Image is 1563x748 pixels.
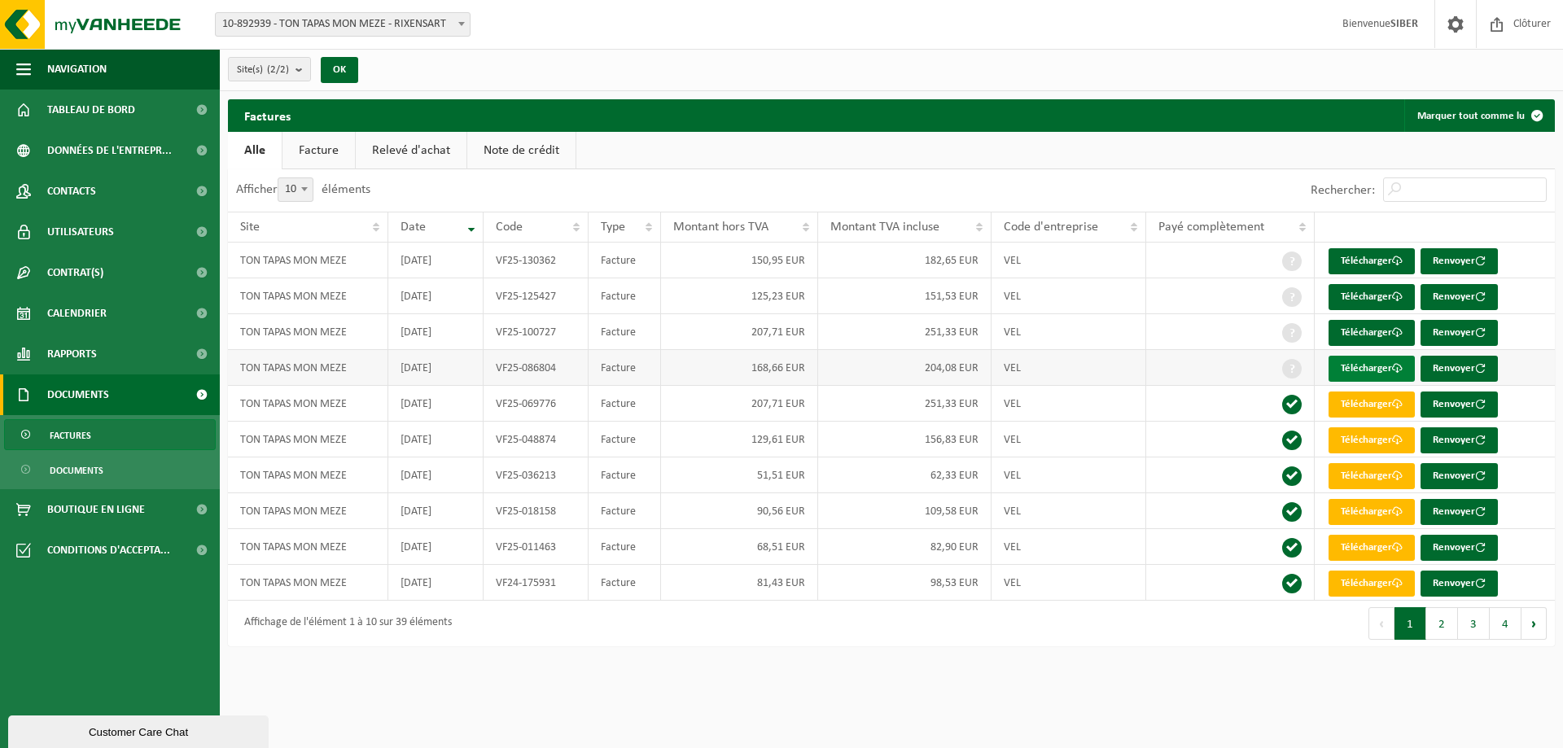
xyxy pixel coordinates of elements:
[484,350,589,386] td: VF25-086804
[589,493,661,529] td: Facture
[818,350,992,386] td: 204,08 EUR
[992,243,1146,278] td: VEL
[484,422,589,457] td: VF25-048874
[388,493,484,529] td: [DATE]
[1329,391,1415,418] a: Télécharger
[1421,356,1498,382] button: Renvoyer
[1329,463,1415,489] a: Télécharger
[1390,18,1418,30] strong: SIBER
[228,278,388,314] td: TON TAPAS MON MEZE
[818,565,992,601] td: 98,53 EUR
[661,278,818,314] td: 125,23 EUR
[388,422,484,457] td: [DATE]
[1421,499,1498,525] button: Renvoyer
[1421,535,1498,561] button: Renvoyer
[388,457,484,493] td: [DATE]
[673,221,768,234] span: Montant hors TVA
[1426,607,1458,640] button: 2
[267,64,289,75] count: (2/2)
[278,178,313,201] span: 10
[228,493,388,529] td: TON TAPAS MON MEZE
[661,422,818,457] td: 129,61 EUR
[589,278,661,314] td: Facture
[47,49,107,90] span: Navigation
[992,386,1146,422] td: VEL
[818,457,992,493] td: 62,33 EUR
[47,130,172,171] span: Données de l'entrepr...
[237,58,289,82] span: Site(s)
[215,12,471,37] span: 10-892939 - TON TAPAS MON MEZE - RIXENSART
[228,350,388,386] td: TON TAPAS MON MEZE
[228,132,282,169] a: Alle
[216,13,470,36] span: 10-892939 - TON TAPAS MON MEZE - RIXENSART
[50,420,91,451] span: Factures
[818,422,992,457] td: 156,83 EUR
[228,386,388,422] td: TON TAPAS MON MEZE
[484,457,589,493] td: VF25-036213
[228,457,388,493] td: TON TAPAS MON MEZE
[1421,284,1498,310] button: Renvoyer
[388,243,484,278] td: [DATE]
[1458,607,1490,640] button: 3
[467,132,576,169] a: Note de crédit
[818,278,992,314] td: 151,53 EUR
[589,386,661,422] td: Facture
[8,712,272,748] iframe: chat widget
[661,493,818,529] td: 90,56 EUR
[1421,391,1498,418] button: Renvoyer
[992,529,1146,565] td: VEL
[1421,571,1498,597] button: Renvoyer
[589,565,661,601] td: Facture
[992,457,1146,493] td: VEL
[1329,571,1415,597] a: Télécharger
[818,314,992,350] td: 251,33 EUR
[356,132,466,169] a: Relevé d'achat
[661,243,818,278] td: 150,95 EUR
[1521,607,1547,640] button: Next
[661,314,818,350] td: 207,71 EUR
[1394,607,1426,640] button: 1
[484,278,589,314] td: VF25-125427
[818,243,992,278] td: 182,65 EUR
[1421,463,1498,489] button: Renvoyer
[388,314,484,350] td: [DATE]
[992,350,1146,386] td: VEL
[1311,184,1375,197] label: Rechercher:
[1490,607,1521,640] button: 4
[818,529,992,565] td: 82,90 EUR
[47,293,107,334] span: Calendrier
[992,278,1146,314] td: VEL
[1421,427,1498,453] button: Renvoyer
[278,177,313,202] span: 10
[661,386,818,422] td: 207,71 EUR
[388,529,484,565] td: [DATE]
[484,493,589,529] td: VF25-018158
[228,243,388,278] td: TON TAPAS MON MEZE
[1329,356,1415,382] a: Télécharger
[1329,248,1415,274] a: Télécharger
[321,57,358,83] button: OK
[4,419,216,450] a: Factures
[484,314,589,350] td: VF25-100727
[228,422,388,457] td: TON TAPAS MON MEZE
[47,171,96,212] span: Contacts
[1329,499,1415,525] a: Télécharger
[1329,427,1415,453] a: Télécharger
[47,90,135,130] span: Tableau de bord
[661,529,818,565] td: 68,51 EUR
[282,132,355,169] a: Facture
[47,334,97,374] span: Rapports
[818,386,992,422] td: 251,33 EUR
[47,489,145,530] span: Boutique en ligne
[401,221,426,234] span: Date
[992,493,1146,529] td: VEL
[1004,221,1098,234] span: Code d'entreprise
[589,350,661,386] td: Facture
[1368,607,1394,640] button: Previous
[228,99,307,131] h2: Factures
[388,350,484,386] td: [DATE]
[661,350,818,386] td: 168,66 EUR
[496,221,523,234] span: Code
[47,374,109,415] span: Documents
[830,221,939,234] span: Montant TVA incluse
